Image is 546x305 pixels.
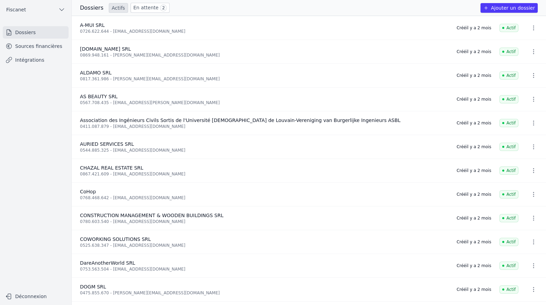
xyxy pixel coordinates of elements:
[80,195,448,201] div: 0768.468.642 - [EMAIL_ADDRESS][DOMAIN_NAME]
[160,4,167,11] span: 2
[499,119,518,127] span: Actif
[80,266,448,272] div: 0753.563.504 - [EMAIL_ADDRESS][DOMAIN_NAME]
[499,95,518,103] span: Actif
[131,3,170,13] a: En attente 2
[457,168,491,173] div: Créé il y a 2 mois
[499,143,518,151] span: Actif
[3,4,69,15] button: Fiscanet
[80,171,448,177] div: 0867.421.609 - [EMAIL_ADDRESS][DOMAIN_NAME]
[80,4,103,12] h3: Dossiers
[80,284,106,289] span: DOGM SRL
[499,190,518,199] span: Actif
[3,54,69,66] a: Intégrations
[80,290,448,296] div: 0475.855.670 - [PERSON_NAME][EMAIL_ADDRESS][DOMAIN_NAME]
[457,263,491,268] div: Créé il y a 2 mois
[80,260,135,266] span: DareAnotherWorld SRL
[109,3,128,13] a: Actifs
[499,262,518,270] span: Actif
[499,166,518,175] span: Actif
[457,144,491,150] div: Créé il y a 2 mois
[499,214,518,222] span: Actif
[80,52,448,58] div: 0869.948.161 - [PERSON_NAME][EMAIL_ADDRESS][DOMAIN_NAME]
[80,22,105,28] span: A-MUI SRL
[457,49,491,54] div: Créé il y a 2 mois
[3,40,69,52] a: Sources financières
[457,25,491,31] div: Créé il y a 2 mois
[457,192,491,197] div: Créé il y a 2 mois
[80,46,131,52] span: [DOMAIN_NAME] SRL
[80,94,118,99] span: AS BEAUTY SRL
[457,287,491,292] div: Créé il y a 2 mois
[80,148,448,153] div: 0544.885.325 - [EMAIL_ADDRESS][DOMAIN_NAME]
[80,118,401,123] span: Association des Ingénieurs Civils Sortis de l'Université [DEMOGRAPHIC_DATA] de Louvain-Vereniging...
[457,96,491,102] div: Créé il y a 2 mois
[499,24,518,32] span: Actif
[80,70,111,75] span: ALDAMO SRL
[80,213,223,218] span: CONSTRUCTION MANAGEMENT & WOODEN BUILDINGS SRL
[481,3,538,13] button: Ajouter un dossier
[80,236,151,242] span: COWORKING SOLUTIONS SRL
[6,6,26,13] span: Fiscanet
[499,238,518,246] span: Actif
[457,120,491,126] div: Créé il y a 2 mois
[80,76,448,82] div: 0817.361.986 - [PERSON_NAME][EMAIL_ADDRESS][DOMAIN_NAME]
[457,73,491,78] div: Créé il y a 2 mois
[3,26,69,39] a: Dossiers
[80,141,134,147] span: AURIED SERVICES SRL
[457,215,491,221] div: Créé il y a 2 mois
[80,243,448,248] div: 0525.638.347 - [EMAIL_ADDRESS][DOMAIN_NAME]
[80,29,448,34] div: 0726.622.644 - [EMAIL_ADDRESS][DOMAIN_NAME]
[80,124,448,129] div: 0411.087.879 - [EMAIL_ADDRESS][DOMAIN_NAME]
[80,189,96,194] span: CoHop
[499,285,518,294] span: Actif
[499,71,518,80] span: Actif
[80,100,448,105] div: 0567.708.435 - [EMAIL_ADDRESS][PERSON_NAME][DOMAIN_NAME]
[499,48,518,56] span: Actif
[80,165,143,171] span: CHAZAL REAL ESTATE SRL
[80,219,448,224] div: 0780.603.540 - [EMAIL_ADDRESS][DOMAIN_NAME]
[3,291,69,302] button: Déconnexion
[457,239,491,245] div: Créé il y a 2 mois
